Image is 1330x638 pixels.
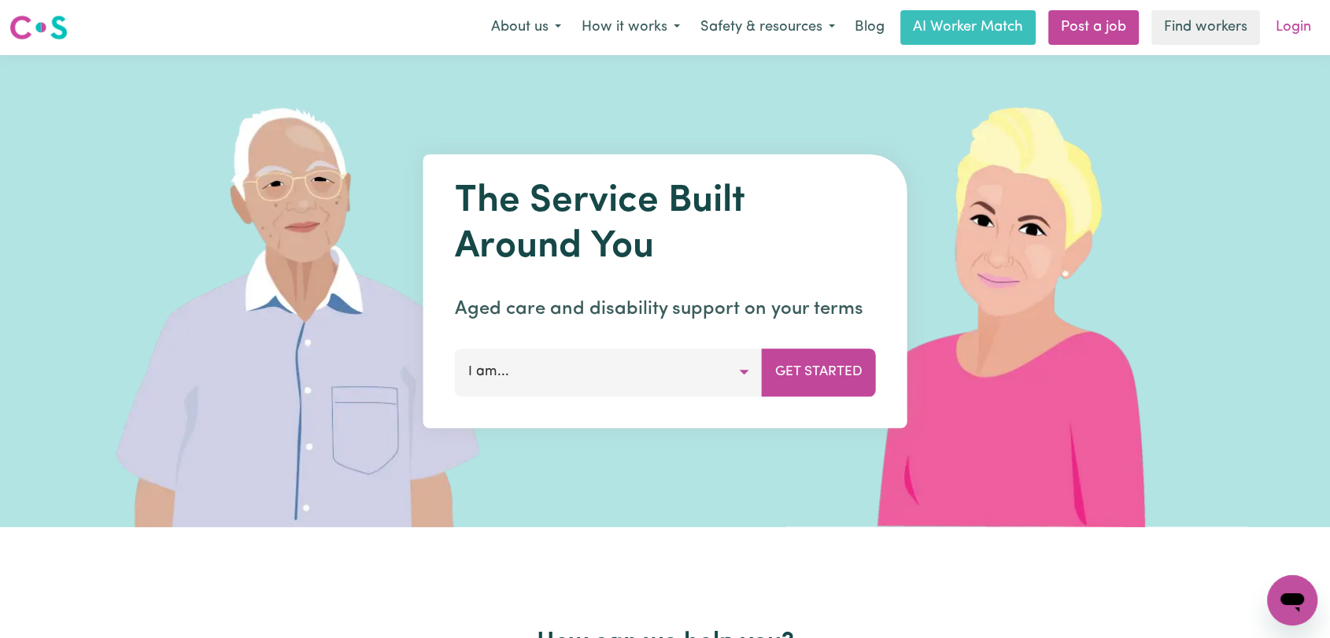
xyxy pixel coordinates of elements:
button: I am... [455,349,763,396]
button: About us [481,11,571,44]
a: AI Worker Match [900,10,1036,45]
a: Post a job [1048,10,1139,45]
a: Find workers [1151,10,1260,45]
a: Login [1266,10,1321,45]
a: Blog [845,10,894,45]
button: Safety & resources [690,11,845,44]
a: Careseekers logo [9,9,68,46]
button: How it works [571,11,690,44]
iframe: Button to launch messaging window [1267,575,1317,625]
p: Aged care and disability support on your terms [455,295,876,323]
h1: The Service Built Around You [455,179,876,270]
button: Get Started [762,349,876,396]
img: Careseekers logo [9,13,68,42]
